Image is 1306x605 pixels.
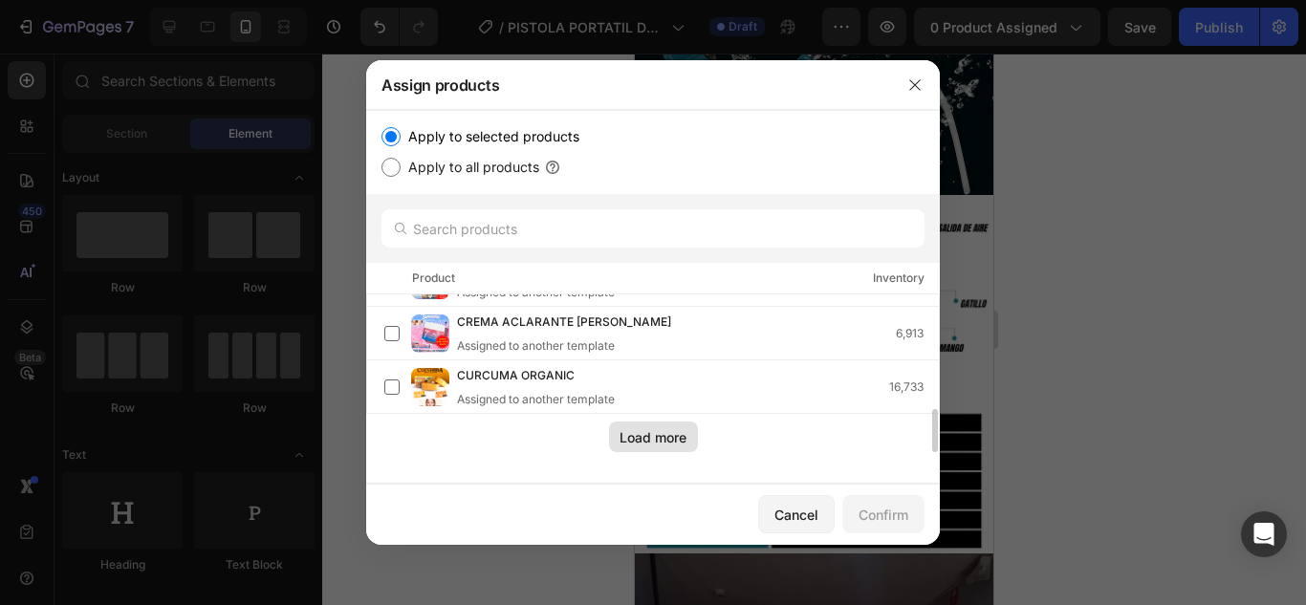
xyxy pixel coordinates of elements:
div: 16,733 [889,378,939,397]
div: Confirm [859,505,908,525]
div: Assigned to another template [457,337,702,355]
img: product-img [411,314,449,353]
input: Search products [381,209,925,248]
div: 6,913 [896,324,939,343]
div: Inventory [873,269,925,288]
div: Open Intercom Messenger [1241,511,1287,557]
div: Product [412,269,455,288]
button: Confirm [842,495,925,533]
button: Cancel [758,495,835,533]
span: CURCUMA ORGANIC [457,366,575,387]
div: Cancel [774,505,818,525]
img: product-img [411,368,449,406]
span: CREMA ACLARANTE [PERSON_NAME] [457,313,671,334]
button: Load more [609,421,698,452]
div: /> [366,110,940,483]
div: Load more [620,427,686,447]
div: Assigned to another template [457,391,615,408]
div: Assign products [366,60,890,110]
label: Apply to all products [401,156,539,179]
label: Apply to selected products [401,125,579,148]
